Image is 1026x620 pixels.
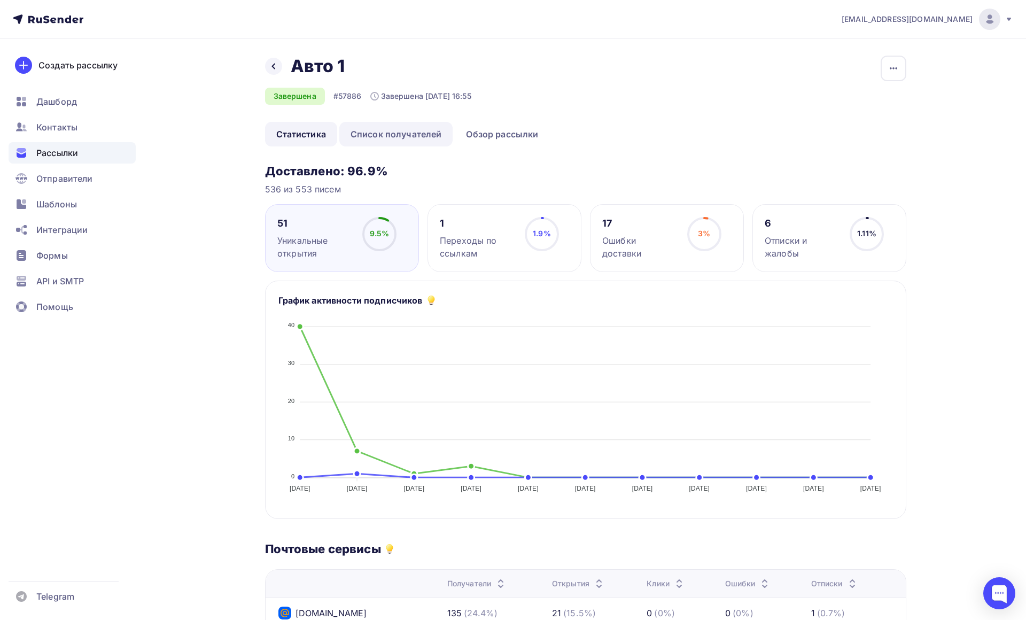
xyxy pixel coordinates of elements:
a: Рассылки [9,142,136,164]
div: Завершена [DATE] 16:55 [370,91,471,102]
div: (15.5%) [563,607,596,619]
h5: График активности подписчиков [278,294,423,307]
tspan: [DATE] [461,485,481,492]
a: Список получателей [339,122,453,146]
h2: Авто 1 [291,56,345,77]
div: 6 [765,217,840,230]
span: Рассылки [36,146,78,159]
div: Создать рассылку [38,59,118,72]
span: API и SMTP [36,275,84,288]
span: 9.5% [370,229,390,238]
div: (0%) [733,607,753,619]
h3: Почтовые сервисы [265,541,381,556]
span: [EMAIL_ADDRESS][DOMAIN_NAME] [842,14,973,25]
a: Обзор рассылки [455,122,549,146]
tspan: [DATE] [289,485,310,492]
div: Переходы по ссылкам [440,234,515,260]
tspan: 0 [291,473,294,479]
a: Отправители [9,168,136,189]
div: Получатели [447,578,507,589]
tspan: 40 [287,322,294,328]
a: [EMAIL_ADDRESS][DOMAIN_NAME] [842,9,1013,30]
a: Шаблоны [9,193,136,215]
div: 0 [725,607,730,619]
div: Отписки [811,578,859,589]
tspan: [DATE] [346,485,367,492]
tspan: 10 [287,435,294,441]
div: Открытия [552,578,605,589]
span: Дашборд [36,95,77,108]
div: (24.4%) [464,607,498,619]
div: Клики [647,578,686,589]
span: Контакты [36,121,77,134]
div: 17 [602,217,678,230]
span: Формы [36,249,68,262]
div: #57886 [333,91,362,102]
span: 3% [698,229,710,238]
div: Завершена [265,88,325,105]
tspan: [DATE] [746,485,767,492]
div: [DOMAIN_NAME] [278,607,367,619]
a: Статистика [265,122,337,146]
span: 1.11% [857,229,876,238]
tspan: [DATE] [689,485,710,492]
h3: Доставлено: 96.9% [265,164,906,179]
div: (0.7%) [817,607,845,619]
div: 1 [811,607,815,619]
a: Дашборд [9,91,136,112]
div: Ошибки доставки [602,234,678,260]
tspan: [DATE] [574,485,595,492]
div: Отписки и жалобы [765,234,840,260]
tspan: [DATE] [860,485,881,492]
div: Уникальные открытия [277,234,353,260]
span: Шаблоны [36,198,77,211]
tspan: 30 [287,360,294,366]
span: Помощь [36,300,73,313]
span: Telegram [36,590,74,603]
tspan: [DATE] [403,485,424,492]
tspan: [DATE] [803,485,824,492]
span: Отправители [36,172,93,185]
div: 21 [552,607,561,619]
div: 0 [647,607,652,619]
span: 1.9% [533,229,551,238]
div: Ошибки [725,578,771,589]
a: Контакты [9,117,136,138]
tspan: [DATE] [518,485,539,492]
span: Интеграции [36,223,88,236]
tspan: [DATE] [632,485,652,492]
tspan: 20 [287,398,294,404]
div: 51 [277,217,353,230]
a: Формы [9,245,136,266]
div: 536 из 553 писем [265,183,906,196]
div: 135 [447,607,462,619]
div: (0%) [654,607,675,619]
div: 1 [440,217,515,230]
